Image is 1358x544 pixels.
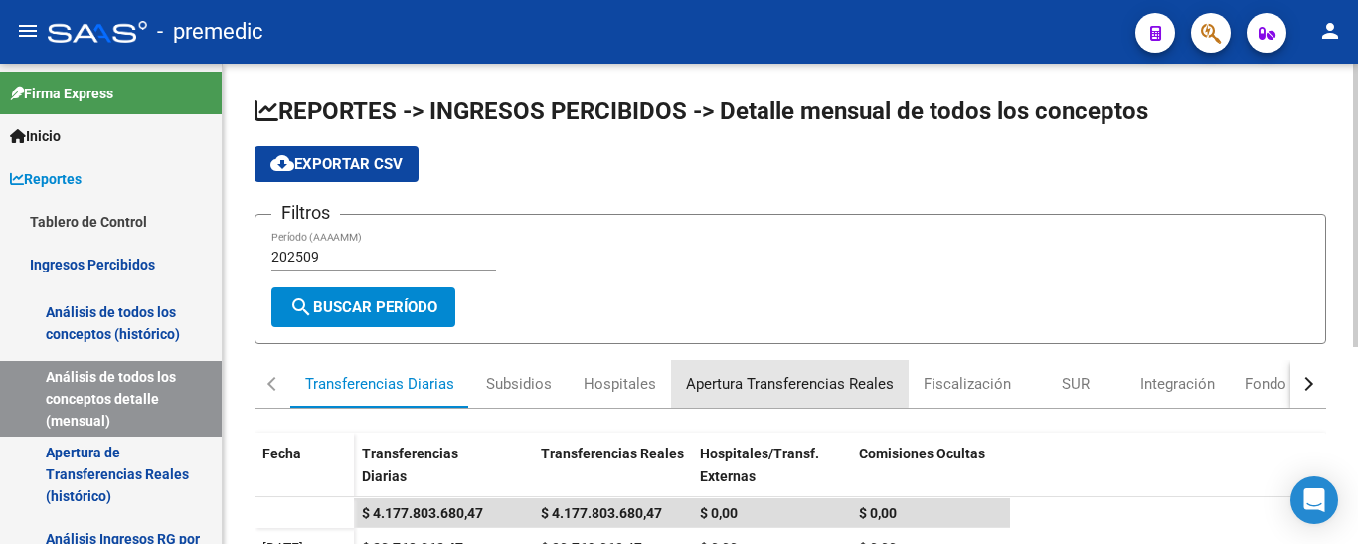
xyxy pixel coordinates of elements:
span: Fecha [262,446,301,461]
span: $ 0,00 [700,505,738,521]
div: Open Intercom Messenger [1290,476,1338,524]
datatable-header-cell: Comisiones Ocultas [851,433,1010,516]
div: Integración [1140,373,1215,395]
datatable-header-cell: Transferencias Diarias [354,433,513,516]
div: Subsidios [486,373,552,395]
span: Firma Express [10,83,113,104]
span: - premedic [157,10,263,54]
span: $ 0,00 [859,505,897,521]
span: Buscar Período [289,298,437,316]
span: Reportes [10,168,82,190]
mat-icon: cloud_download [270,151,294,175]
mat-icon: person [1318,19,1342,43]
div: Transferencias Diarias [305,373,454,395]
span: Comisiones Ocultas [859,446,985,461]
h3: Filtros [271,199,340,227]
span: Transferencias Diarias [362,446,458,484]
mat-icon: menu [16,19,40,43]
span: $ 4.177.803.680,47 [541,505,662,521]
div: SUR [1062,373,1090,395]
datatable-header-cell: Hospitales/Transf. Externas [692,433,851,516]
span: Hospitales/Transf. Externas [700,446,819,484]
span: REPORTES -> INGRESOS PERCIBIDOS -> Detalle mensual de todos los conceptos [255,97,1148,125]
button: Buscar Período [271,287,455,327]
div: Fiscalización [924,373,1011,395]
span: $ 4.177.803.680,47 [362,505,483,521]
span: Exportar CSV [270,155,403,173]
button: Exportar CSV [255,146,419,182]
datatable-header-cell: Fecha [255,433,354,516]
span: Inicio [10,125,61,147]
div: Hospitales [584,373,656,395]
div: Apertura Transferencias Reales [686,373,894,395]
datatable-header-cell: Transferencias Reales [533,433,692,516]
span: Transferencias Reales [541,446,684,461]
mat-icon: search [289,295,313,319]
